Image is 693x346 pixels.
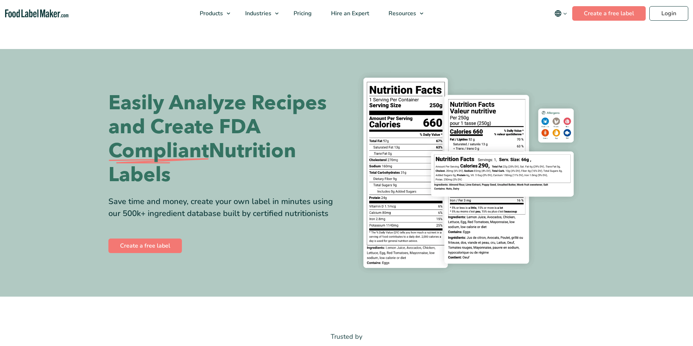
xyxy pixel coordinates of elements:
[108,139,209,163] span: Compliant
[108,239,182,253] a: Create a free label
[108,331,585,342] p: Trusted by
[243,9,272,17] span: Industries
[329,9,370,17] span: Hire an Expert
[291,9,312,17] span: Pricing
[198,9,224,17] span: Products
[108,91,341,187] h1: Easily Analyze Recipes and Create FDA Nutrition Labels
[386,9,417,17] span: Resources
[572,6,646,21] a: Create a free label
[649,6,688,21] a: Login
[108,196,341,220] div: Save time and money, create your own label in minutes using our 500k+ ingredient database built b...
